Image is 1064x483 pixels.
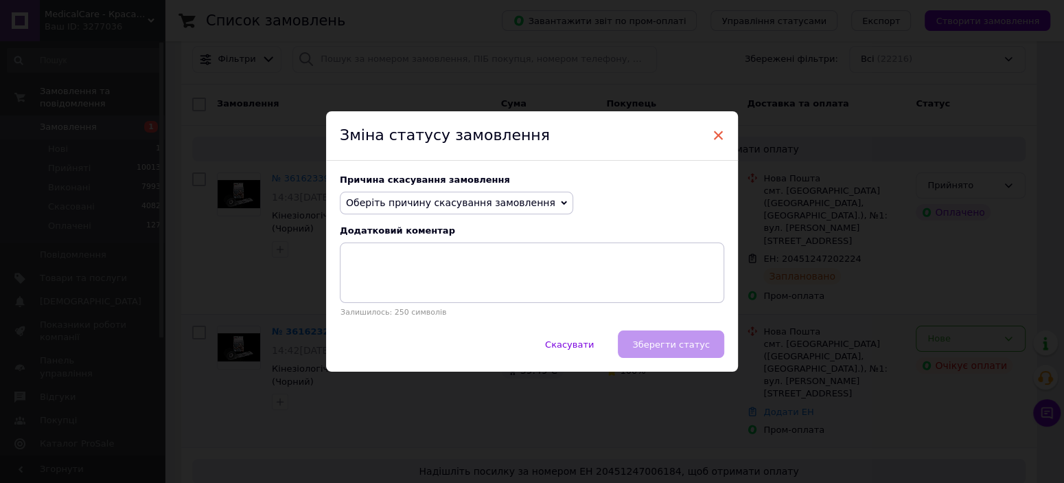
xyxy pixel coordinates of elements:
[340,308,724,317] p: Залишилось: 250 символів
[531,330,608,358] button: Скасувати
[340,225,724,236] div: Додатковий коментар
[340,175,724,185] div: Причина скасування замовлення
[712,124,724,147] span: ×
[545,339,594,350] span: Скасувати
[326,111,738,161] div: Зміна статусу замовлення
[346,197,555,208] span: Оберіть причину скасування замовлення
